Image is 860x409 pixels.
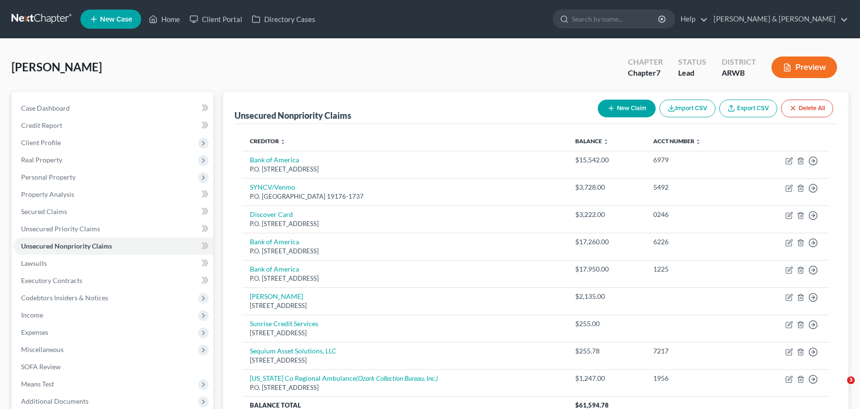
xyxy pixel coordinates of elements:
[21,259,47,267] span: Lawsuits
[575,155,638,165] div: $15,542.00
[13,100,213,117] a: Case Dashboard
[11,60,102,74] span: [PERSON_NAME]
[575,210,638,219] div: $3,222.00
[575,401,609,409] span: $61,594.78
[21,328,48,336] span: Expenses
[13,358,213,375] a: SOFA Review
[709,11,848,28] a: [PERSON_NAME] & [PERSON_NAME]
[598,100,656,117] button: New Claim
[250,137,286,145] a: Creditor unfold_more
[653,182,739,192] div: 5492
[250,247,560,256] div: P.O. [STREET_ADDRESS]
[21,207,67,216] span: Secured Claims
[653,155,739,165] div: 6979
[659,100,715,117] button: Import CSV
[250,356,560,365] div: [STREET_ADDRESS]
[653,264,739,274] div: 1225
[678,68,706,79] div: Lead
[250,374,438,382] a: [US_STATE] Co Regional Ambulance(Ozark Collection Bureau, Inc.)
[21,363,61,371] span: SOFA Review
[280,139,286,145] i: unfold_more
[250,183,295,191] a: SYNCV/Venmo
[13,186,213,203] a: Property Analysis
[575,264,638,274] div: $17,950.00
[722,68,756,79] div: ARWB
[21,225,100,233] span: Unsecured Priority Claims
[100,16,132,23] span: New Case
[21,121,62,129] span: Credit Report
[21,104,70,112] span: Case Dashboard
[21,345,64,353] span: Miscellaneous
[653,237,739,247] div: 6226
[250,156,299,164] a: Bank of America
[21,380,54,388] span: Means Test
[827,376,850,399] iframe: Intercom live chat
[250,274,560,283] div: P.O. [STREET_ADDRESS]
[250,383,560,392] div: P.O. [STREET_ADDRESS]
[656,68,660,77] span: 7
[678,57,706,68] div: Status
[653,210,739,219] div: 0246
[21,294,108,302] span: Codebtors Insiders & Notices
[13,203,213,220] a: Secured Claims
[250,238,299,246] a: Bank of America
[250,165,560,174] div: P.O. [STREET_ADDRESS]
[356,374,438,382] i: (Ozark Collection Bureau, Inc.)
[575,292,638,301] div: $2,135.00
[21,397,89,405] span: Additional Documents
[250,329,560,338] div: [STREET_ADDRESS]
[13,255,213,272] a: Lawsuits
[185,11,247,28] a: Client Portal
[575,319,638,329] div: $255.00
[250,319,318,328] a: Sunrise Credit Services
[13,272,213,289] a: Executory Contracts
[235,110,351,121] div: Unsecured Nonpriority Claims
[21,276,82,284] span: Executory Contracts
[628,57,663,68] div: Chapter
[21,156,62,164] span: Real Property
[572,10,659,28] input: Search by name...
[653,374,739,383] div: 1956
[250,210,293,218] a: Discover Card
[575,374,638,383] div: $1,247.00
[575,137,609,145] a: Balance unfold_more
[13,220,213,238] a: Unsecured Priority Claims
[250,301,560,310] div: [STREET_ADDRESS]
[250,347,336,355] a: Sequium Asset Solutions, LLC
[250,219,560,228] div: P.O. [STREET_ADDRESS]
[247,11,320,28] a: Directory Cases
[21,173,76,181] span: Personal Property
[575,346,638,356] div: $255.78
[13,238,213,255] a: Unsecured Nonpriority Claims
[847,376,855,384] span: 3
[144,11,185,28] a: Home
[653,137,701,145] a: Acct Number unfold_more
[653,346,739,356] div: 7217
[250,265,299,273] a: Bank of America
[21,242,112,250] span: Unsecured Nonpriority Claims
[628,68,663,79] div: Chapter
[575,237,638,247] div: $17,260.00
[250,192,560,201] div: P.O. [GEOGRAPHIC_DATA] 19176-1737
[676,11,708,28] a: Help
[575,182,638,192] div: $3,728.00
[695,139,701,145] i: unfold_more
[21,190,74,198] span: Property Analysis
[781,100,833,117] button: Delete All
[13,117,213,134] a: Credit Report
[771,57,837,78] button: Preview
[21,311,43,319] span: Income
[21,138,61,147] span: Client Profile
[250,292,303,300] a: [PERSON_NAME]
[722,57,756,68] div: District
[603,139,609,145] i: unfold_more
[719,100,777,117] a: Export CSV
